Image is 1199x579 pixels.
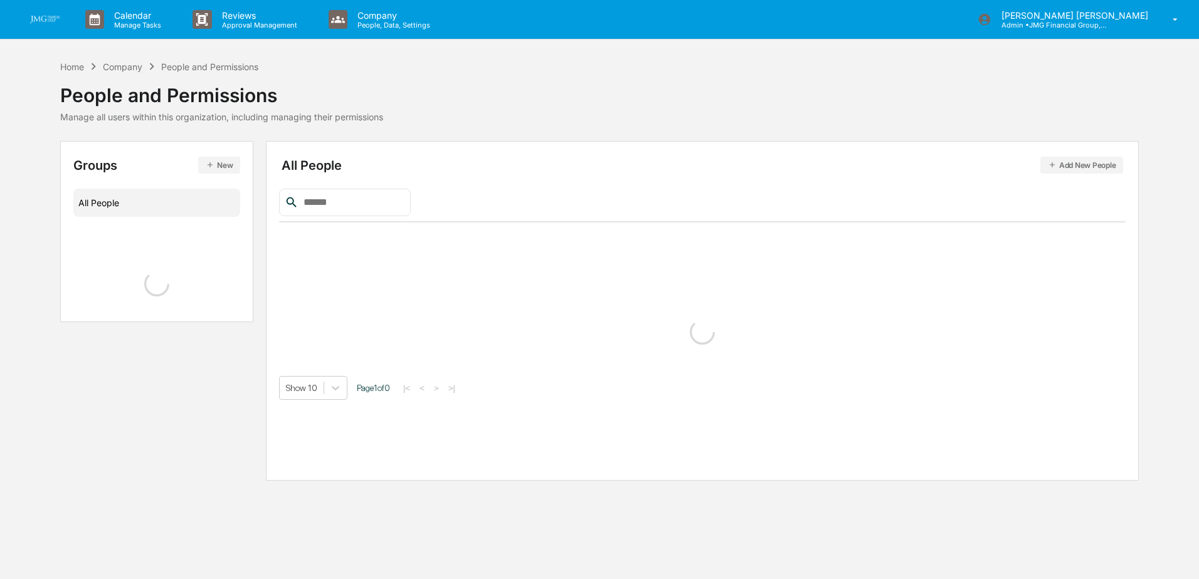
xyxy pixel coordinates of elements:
div: People and Permissions [60,74,383,107]
div: Groups [73,157,241,174]
button: New [198,157,240,174]
button: > [430,383,443,394]
p: Manage Tasks [104,21,167,29]
p: Admin • JMG Financial Group, Ltd. [991,21,1108,29]
button: < [416,383,428,394]
img: logo [30,16,60,23]
p: Company [347,10,436,21]
span: Page 1 of 0 [357,383,390,393]
p: People, Data, Settings [347,21,436,29]
button: Add New People [1040,157,1124,174]
button: |< [399,383,414,394]
p: Calendar [104,10,167,21]
div: Company [103,61,142,72]
div: Home [60,61,84,72]
div: People and Permissions [161,61,258,72]
p: Approval Management [212,21,304,29]
p: Reviews [212,10,304,21]
div: All People [282,157,1124,174]
div: All People [78,192,236,213]
div: Manage all users within this organization, including managing their permissions [60,112,383,122]
button: >| [445,383,459,394]
p: [PERSON_NAME] [PERSON_NAME] [991,10,1154,21]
